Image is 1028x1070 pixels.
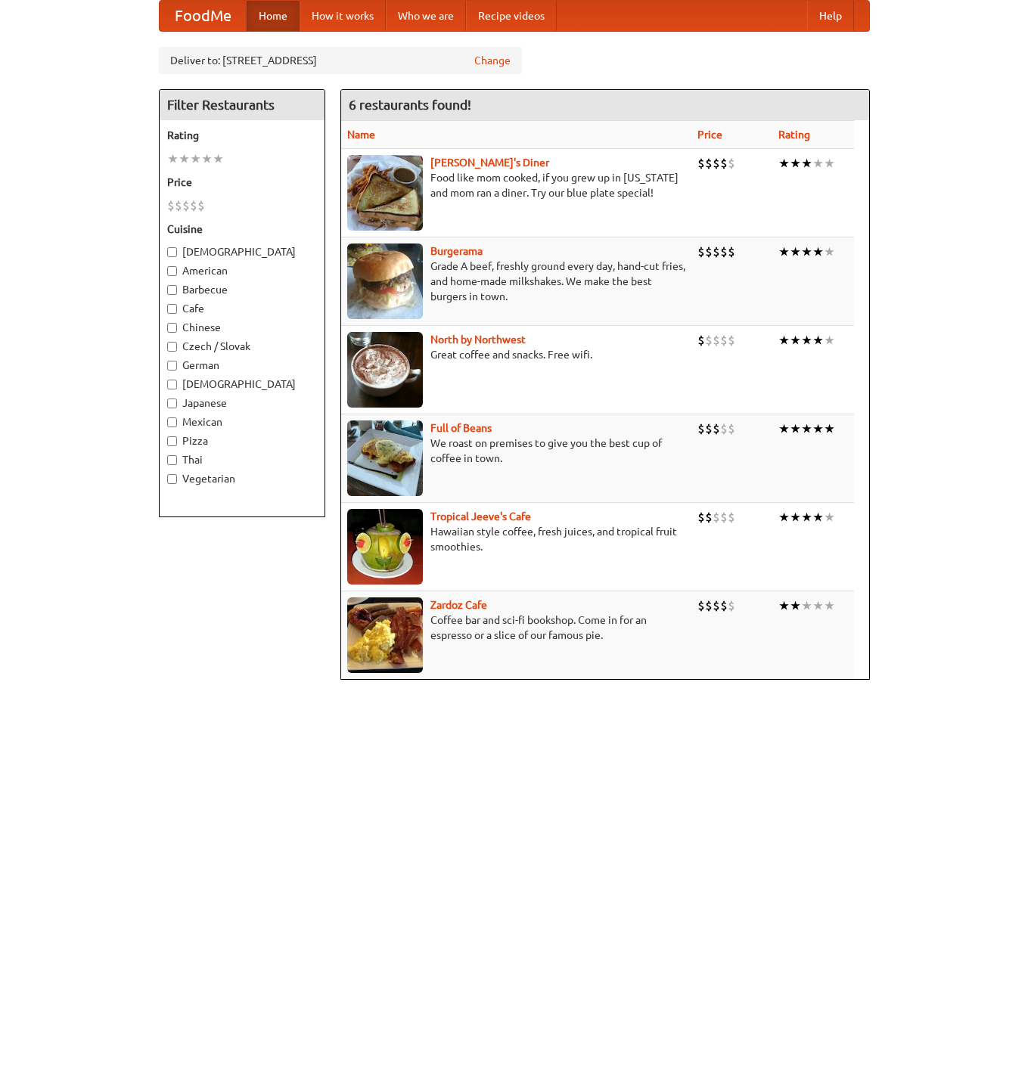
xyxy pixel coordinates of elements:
[801,332,812,349] li: ★
[182,197,190,214] li: $
[347,509,423,585] img: jeeves.jpg
[167,266,177,276] input: American
[167,320,317,335] label: Chinese
[790,243,801,260] li: ★
[778,597,790,614] li: ★
[720,155,728,172] li: $
[167,358,317,373] label: German
[167,222,317,237] h5: Cuisine
[167,399,177,408] input: Japanese
[167,433,317,448] label: Pizza
[347,613,685,643] p: Coffee bar and sci-fi bookshop. Come in for an espresso or a slice of our famous pie.
[705,155,713,172] li: $
[713,332,720,349] li: $
[778,129,810,141] a: Rating
[167,263,317,278] label: American
[720,597,728,614] li: $
[824,155,835,172] li: ★
[812,597,824,614] li: ★
[430,510,531,523] a: Tropical Jeeve's Cafe
[179,150,190,167] li: ★
[824,420,835,437] li: ★
[347,597,423,673] img: zardoz.jpg
[713,420,720,437] li: $
[167,175,317,190] h5: Price
[167,417,177,427] input: Mexican
[167,244,317,259] label: [DEMOGRAPHIC_DATA]
[466,1,557,31] a: Recipe videos
[347,243,423,319] img: burgerama.jpg
[167,471,317,486] label: Vegetarian
[190,197,197,214] li: $
[167,414,317,430] label: Mexican
[790,332,801,349] li: ★
[167,247,177,257] input: [DEMOGRAPHIC_DATA]
[167,380,177,389] input: [DEMOGRAPHIC_DATA]
[705,420,713,437] li: $
[697,155,705,172] li: $
[167,455,177,465] input: Thai
[824,332,835,349] li: ★
[705,332,713,349] li: $
[790,597,801,614] li: ★
[697,243,705,260] li: $
[728,155,735,172] li: $
[720,420,728,437] li: $
[713,597,720,614] li: $
[197,197,205,214] li: $
[213,150,224,167] li: ★
[778,509,790,526] li: ★
[167,474,177,484] input: Vegetarian
[778,332,790,349] li: ★
[728,332,735,349] li: $
[347,524,685,554] p: Hawaiian style coffee, fresh juices, and tropical fruit smoothies.
[167,323,177,333] input: Chinese
[697,332,705,349] li: $
[728,509,735,526] li: $
[728,243,735,260] li: $
[824,597,835,614] li: ★
[801,420,812,437] li: ★
[167,436,177,446] input: Pizza
[430,157,549,169] b: [PERSON_NAME]'s Diner
[160,90,325,120] h4: Filter Restaurants
[720,243,728,260] li: $
[167,301,317,316] label: Cafe
[824,509,835,526] li: ★
[824,243,835,260] li: ★
[697,597,705,614] li: $
[430,245,483,257] a: Burgerama
[778,243,790,260] li: ★
[190,150,201,167] li: ★
[167,285,177,295] input: Barbecue
[201,150,213,167] li: ★
[247,1,300,31] a: Home
[347,155,423,231] img: sallys.jpg
[430,333,526,346] a: North by Northwest
[300,1,386,31] a: How it works
[347,420,423,496] img: beans.jpg
[807,1,854,31] a: Help
[713,155,720,172] li: $
[167,339,317,354] label: Czech / Slovak
[167,304,177,314] input: Cafe
[347,436,685,466] p: We roast on premises to give you the best cup of coffee in town.
[720,509,728,526] li: $
[713,509,720,526] li: $
[347,332,423,408] img: north.jpg
[812,332,824,349] li: ★
[474,53,511,68] a: Change
[167,377,317,392] label: [DEMOGRAPHIC_DATA]
[167,395,317,411] label: Japanese
[812,509,824,526] li: ★
[430,599,487,611] a: Zardoz Cafe
[790,509,801,526] li: ★
[167,361,177,371] input: German
[167,150,179,167] li: ★
[159,47,522,74] div: Deliver to: [STREET_ADDRESS]
[801,509,812,526] li: ★
[705,243,713,260] li: $
[790,155,801,172] li: ★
